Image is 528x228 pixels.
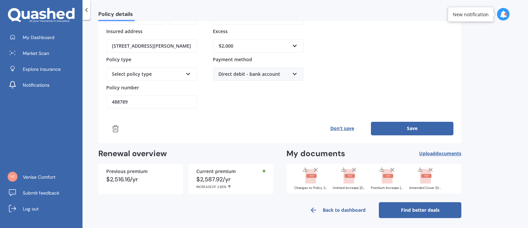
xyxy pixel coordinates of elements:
div: Select policy type [112,70,183,78]
a: My Dashboard [5,31,82,44]
span: Insured address [106,28,143,34]
span: Policy number [106,84,139,90]
a: Submit feedback [5,186,82,200]
div: Current premium [196,169,265,174]
div: $2,000 [219,42,290,50]
span: Market Scan [23,50,49,57]
div: Premium Increase August 2022.pdf [371,186,404,190]
span: Upload [419,151,461,156]
div: Previous premium [106,169,175,174]
a: Back to dashboard [296,202,379,218]
button: Don’t save [313,122,371,135]
div: $2,516.16/yr [106,176,175,182]
div: Unimed increase September 2023.pdf [333,186,366,190]
span: INCREASE OF [196,185,217,189]
a: Notifications [5,78,82,92]
button: Uploaddocuments [419,149,461,159]
span: Payment method [213,56,252,63]
img: e4cf9aedd7796de6593f2f7163e14533 [8,172,17,182]
a: Explore insurance [5,63,82,76]
span: Explore insurance [23,66,61,72]
h2: My documents [286,149,345,159]
span: Policy type [106,56,131,63]
h2: Renewal overview [98,149,273,159]
span: My Dashboard [23,34,54,41]
input: Enter address [106,39,197,53]
div: Amended Cover August 2021.pdf [409,186,442,190]
input: Enter policy number [106,95,197,109]
span: documents [436,150,461,157]
span: Policy details [98,11,135,20]
span: Submit feedback [23,190,59,196]
div: Changes to Policy 2025.pdf [294,186,327,190]
span: 2.85% [217,185,226,189]
span: Venise Comfort [23,174,55,180]
div: Direct debit - bank account [218,70,289,78]
span: Log out [23,205,39,212]
a: Market Scan [5,47,82,60]
span: Notifications [23,82,49,88]
div: New notification [453,11,489,18]
a: Log out [5,202,82,215]
button: Save [371,122,453,135]
span: Excess [213,28,228,34]
a: Find better deals [379,202,461,218]
a: Venise Comfort [5,170,82,184]
div: $2,587.92/yr [196,176,265,189]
